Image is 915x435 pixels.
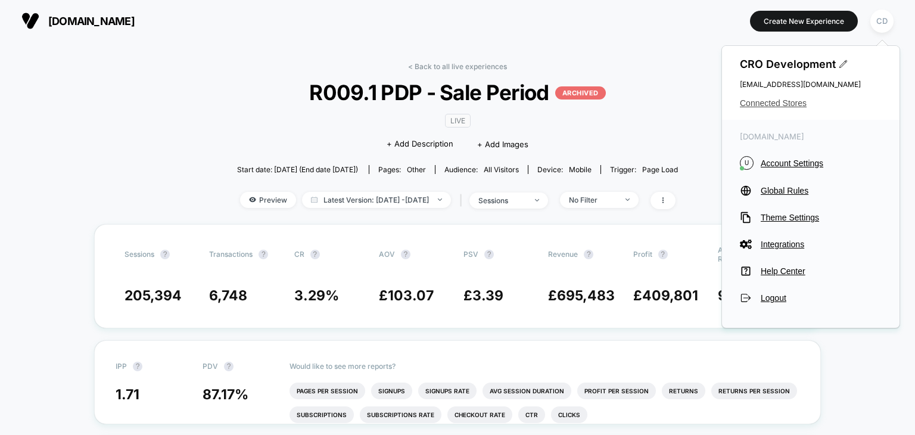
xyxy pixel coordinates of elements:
[125,250,154,259] span: Sessions
[642,287,698,304] span: 409,801
[740,185,882,197] button: Global Rules
[407,165,426,174] span: other
[418,383,477,399] li: Signups Rate
[761,240,882,249] span: Integrations
[472,287,503,304] span: 3.39
[116,386,139,403] span: 1.71
[633,250,652,259] span: Profit
[633,287,698,304] span: £
[294,287,339,304] span: 3.29 %
[203,362,218,371] span: PDV
[290,406,354,423] li: Subscriptions
[711,383,797,399] li: Returns Per Session
[379,287,434,304] span: £
[290,362,799,371] p: Would like to see more reports?
[478,196,526,205] div: sessions
[388,287,434,304] span: 103.07
[761,266,882,276] span: Help Center
[740,265,882,277] button: Help Center
[625,198,630,201] img: end
[870,10,894,33] div: CD
[290,383,365,399] li: Pages Per Session
[484,250,494,259] button: ?
[569,195,617,204] div: No Filter
[444,165,519,174] div: Audience:
[740,292,882,304] button: Logout
[310,250,320,259] button: ?
[209,250,253,259] span: Transactions
[401,250,410,259] button: ?
[48,15,135,27] span: [DOMAIN_NAME]
[484,165,519,174] span: All Visitors
[518,406,545,423] li: Ctr
[577,383,656,399] li: Profit Per Session
[718,287,762,304] span: 9.53 %
[548,287,615,304] span: £
[463,287,503,304] span: £
[125,287,182,304] span: 205,394
[740,212,882,223] button: Theme Settings
[203,386,248,403] span: 87.17 %
[438,198,442,201] img: end
[311,197,318,203] img: calendar
[867,9,897,33] button: CD
[750,11,858,32] button: Create New Experience
[457,192,469,209] span: |
[740,156,754,170] i: U
[378,165,426,174] div: Pages:
[740,98,882,108] button: Connected Stores
[740,58,882,70] span: CRO Development
[740,156,882,170] button: UAccount Settings
[662,383,705,399] li: Returns
[483,383,571,399] li: Avg Session Duration
[445,114,471,128] span: LIVE
[740,238,882,250] button: Integrations
[21,12,39,30] img: Visually logo
[463,250,478,259] span: PSV
[371,383,412,399] li: Signups
[761,293,882,303] span: Logout
[447,406,512,423] li: Checkout Rate
[116,362,127,371] span: IPP
[528,165,600,174] span: Device:
[302,192,451,208] span: Latest Version: [DATE] - [DATE]
[294,250,304,259] span: CR
[548,250,578,259] span: Revenue
[259,250,268,259] button: ?
[477,139,528,149] span: + Add Images
[379,250,395,259] span: AOV
[761,159,882,168] span: Account Settings
[642,165,678,174] span: Page Load
[387,138,453,150] span: + Add Description
[610,165,678,174] div: Trigger:
[240,192,296,208] span: Preview
[408,62,507,71] a: < Back to all live experiences
[133,362,142,371] button: ?
[569,165,592,174] span: mobile
[555,86,606,100] p: ARCHIVED
[209,287,247,304] span: 6,748
[160,250,170,259] button: ?
[658,250,668,259] button: ?
[259,80,656,105] span: R009.1 PDP - Sale Period
[18,11,138,30] button: [DOMAIN_NAME]
[740,80,882,89] span: [EMAIL_ADDRESS][DOMAIN_NAME]
[360,406,441,423] li: Subscriptions Rate
[557,287,615,304] span: 695,483
[237,165,358,174] span: Start date: [DATE] (End date [DATE])
[740,132,882,141] span: [DOMAIN_NAME]
[535,199,539,201] img: end
[224,362,234,371] button: ?
[718,246,762,263] span: Add To Cart Rate
[761,213,882,222] span: Theme Settings
[761,186,882,195] span: Global Rules
[584,250,593,259] button: ?
[551,406,587,423] li: Clicks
